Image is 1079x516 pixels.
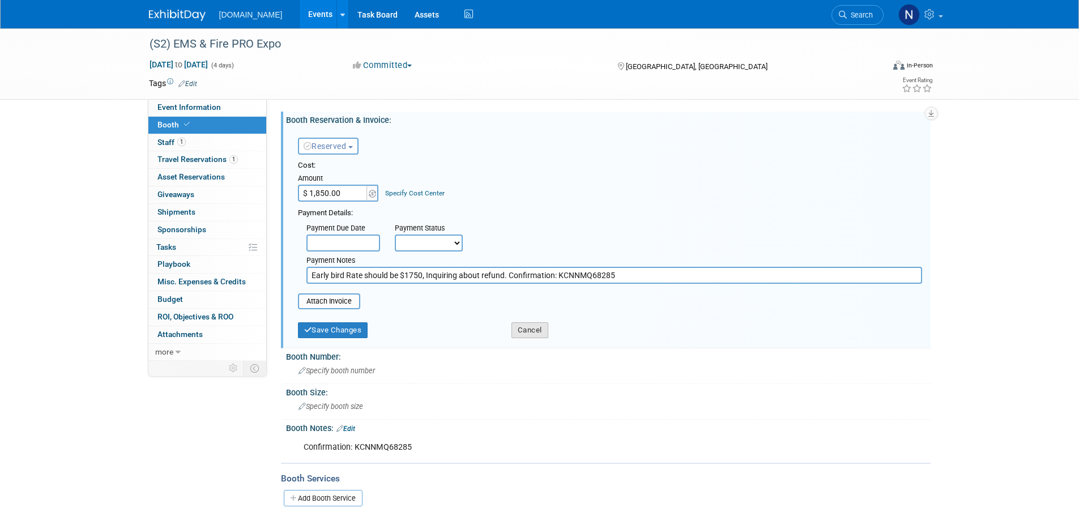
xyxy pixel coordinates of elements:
[817,59,933,76] div: Event Format
[284,490,362,506] a: Add Booth Service
[298,322,368,338] button: Save Changes
[898,4,920,25] img: Nicholas Fischer
[893,61,905,70] img: Format-Inperson.png
[148,186,266,203] a: Giveaways
[149,59,208,70] span: [DATE] [DATE]
[148,291,266,308] a: Budget
[306,223,378,234] div: Payment Due Date
[155,347,173,356] span: more
[286,420,931,434] div: Booth Notes:
[296,436,806,459] div: Confirmation: KCNNMQ68285
[298,173,380,185] div: Amount
[157,330,203,339] span: Attachments
[177,138,186,146] span: 1
[146,34,867,54] div: (S2) EMS & Fire PRO Expo
[148,151,266,168] a: Travel Reservations1
[157,225,206,234] span: Sponsorships
[157,172,225,181] span: Asset Reservations
[157,155,238,164] span: Travel Reservations
[626,62,767,71] span: [GEOGRAPHIC_DATA], [GEOGRAPHIC_DATA]
[298,138,359,155] button: Reserved
[148,239,266,256] a: Tasks
[229,155,238,164] span: 1
[157,138,186,147] span: Staff
[243,361,266,376] td: Toggle Event Tabs
[306,255,922,267] div: Payment Notes
[281,472,931,485] div: Booth Services
[148,221,266,238] a: Sponsorships
[385,189,445,197] a: Specify Cost Center
[906,61,933,70] div: In-Person
[219,10,283,19] span: [DOMAIN_NAME]
[349,59,416,71] button: Committed
[148,169,266,186] a: Asset Reservations
[184,121,190,127] i: Booth reservation complete
[157,190,194,199] span: Giveaways
[148,326,266,343] a: Attachments
[298,366,375,375] span: Specify booth number
[148,274,266,291] a: Misc. Expenses & Credits
[902,78,932,83] div: Event Rating
[336,425,355,433] a: Edit
[298,160,922,171] div: Cost:
[157,295,183,304] span: Budget
[148,134,266,151] a: Staff1
[210,62,234,69] span: (4 days)
[148,99,266,116] a: Event Information
[298,402,363,411] span: Specify booth size
[178,80,197,88] a: Edit
[831,5,884,25] a: Search
[224,361,244,376] td: Personalize Event Tab Strip
[157,277,246,286] span: Misc. Expenses & Credits
[511,322,548,338] button: Cancel
[157,103,221,112] span: Event Information
[157,259,190,268] span: Playbook
[298,205,922,219] div: Payment Details:
[286,348,931,363] div: Booth Number:
[395,223,471,234] div: Payment Status
[148,309,266,326] a: ROI, Objectives & ROO
[847,11,873,19] span: Search
[157,312,233,321] span: ROI, Objectives & ROO
[148,117,266,134] a: Booth
[148,256,266,273] a: Playbook
[148,204,266,221] a: Shipments
[156,242,176,251] span: Tasks
[149,78,197,89] td: Tags
[157,120,192,129] span: Booth
[286,384,931,398] div: Booth Size:
[157,207,195,216] span: Shipments
[149,10,206,21] img: ExhibitDay
[148,344,266,361] a: more
[286,112,931,126] div: Booth Reservation & Invoice:
[173,60,184,69] span: to
[304,142,347,151] span: Reserved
